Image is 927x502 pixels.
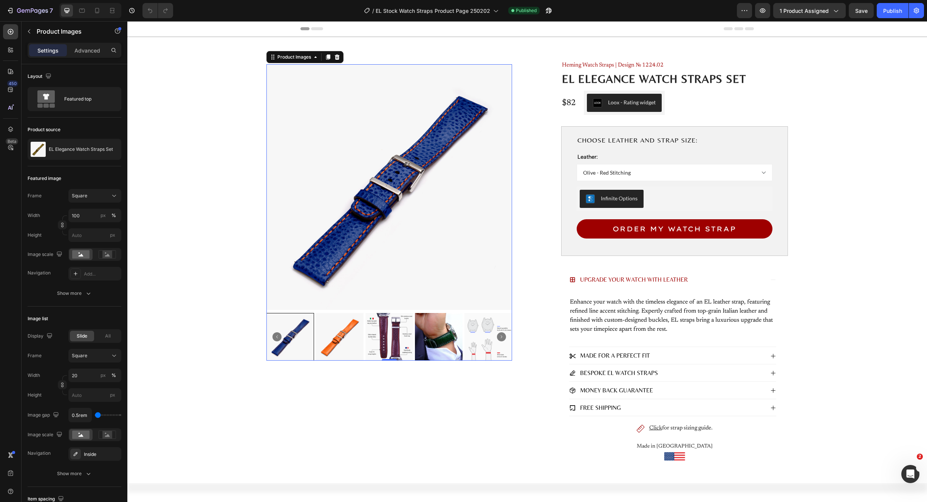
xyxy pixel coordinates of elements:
[28,410,60,420] div: Image gap
[6,138,18,144] div: Beta
[435,422,660,429] p: Made in [GEOGRAPHIC_DATA]
[109,211,118,220] button: px
[3,3,56,18] button: 7
[28,212,40,219] label: Width
[57,290,92,297] div: Show more
[917,454,923,460] span: 2
[458,173,467,182] img: InfiniteOtions.png
[773,3,846,18] button: 1 product assigned
[485,203,609,213] div: Order My Watch Strap
[28,249,64,260] div: Image scale
[72,192,87,199] span: Square
[50,6,53,15] p: 7
[74,46,100,54] p: Advanced
[37,27,101,36] p: Product Images
[28,232,42,239] label: Height
[370,311,379,320] button: Carousel Next Arrow
[64,90,110,108] div: Featured top
[7,81,18,87] div: 450
[110,232,115,238] span: px
[101,372,106,379] div: px
[449,198,645,217] button: Order My Watch Strap
[28,450,51,457] div: Navigation
[516,7,537,14] span: Published
[111,372,116,379] div: %
[28,287,121,300] button: Show more
[434,39,661,50] h2: heming watch straps | design № 1224.02
[376,7,490,15] span: EL Stock Watch Straps Product Page 250202
[849,3,874,18] button: Save
[68,369,121,382] input: px%
[28,331,54,341] div: Display
[68,189,121,203] button: Square
[72,352,87,359] span: Square
[453,366,526,373] p: Money Back Guarantee
[453,348,531,356] p: Bespoke EL Watch Straps
[77,333,87,339] span: Slide
[474,173,510,181] div: Infinite Options
[84,271,119,277] div: Add...
[28,430,64,440] div: Image scale
[37,46,59,54] p: Settings
[28,126,60,133] div: Product source
[522,403,585,412] p: for strap sizing guide.
[452,169,516,187] button: Infinite Options
[481,77,528,85] div: Loox - Rating widget
[109,371,118,380] button: px
[69,408,91,422] input: Auto
[111,212,116,219] div: %
[28,192,42,199] label: Frame
[68,388,121,402] input: px
[443,276,648,313] p: Enhance your watch with the timeless elegance of an EL leather strap, featuring refined line acce...
[466,77,475,86] img: loox.png
[877,3,908,18] button: Publish
[453,255,560,263] p: upgrade your watch with leather
[28,467,121,480] button: Show more
[99,371,108,380] button: %
[110,392,115,398] span: px
[28,392,42,398] label: Height
[28,372,40,379] label: Width
[453,383,494,391] p: Free Shipping
[434,76,449,88] div: $82
[28,175,61,182] div: Featured image
[28,270,51,276] div: Navigation
[84,451,119,458] div: Inside
[68,228,121,242] input: px
[28,71,53,82] div: Layout
[780,7,829,15] span: 1 product assigned
[434,50,661,66] h1: EL Elegance Watch Straps Set
[449,113,645,125] h2: choose Leather and strap size:
[101,212,106,219] div: px
[372,7,374,15] span: /
[31,142,46,157] img: product feature img
[28,315,48,322] div: Image list
[49,147,113,152] p: EL Elegance Watch Straps Set
[149,33,185,39] div: Product Images
[127,21,927,502] iframe: To enrich screen reader interactions, please activate Accessibility in Grammarly extension settings
[105,333,111,339] span: All
[142,3,173,18] div: Undo/Redo
[536,429,559,442] img: usa-flag-red-blue-A1.png
[68,209,121,222] input: px%
[522,404,535,410] a: Click
[460,73,534,91] button: Loox - Rating widget
[99,211,108,220] button: %
[145,311,154,320] button: Carousel Back Arrow
[883,7,902,15] div: Publish
[68,349,121,363] button: Square
[449,132,471,140] legend: Leather:
[28,352,42,359] label: Frame
[855,8,868,14] span: Save
[57,470,92,477] div: Show more
[901,465,919,483] iframe: Intercom live chat
[453,331,523,339] p: Made For A Perfect Fit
